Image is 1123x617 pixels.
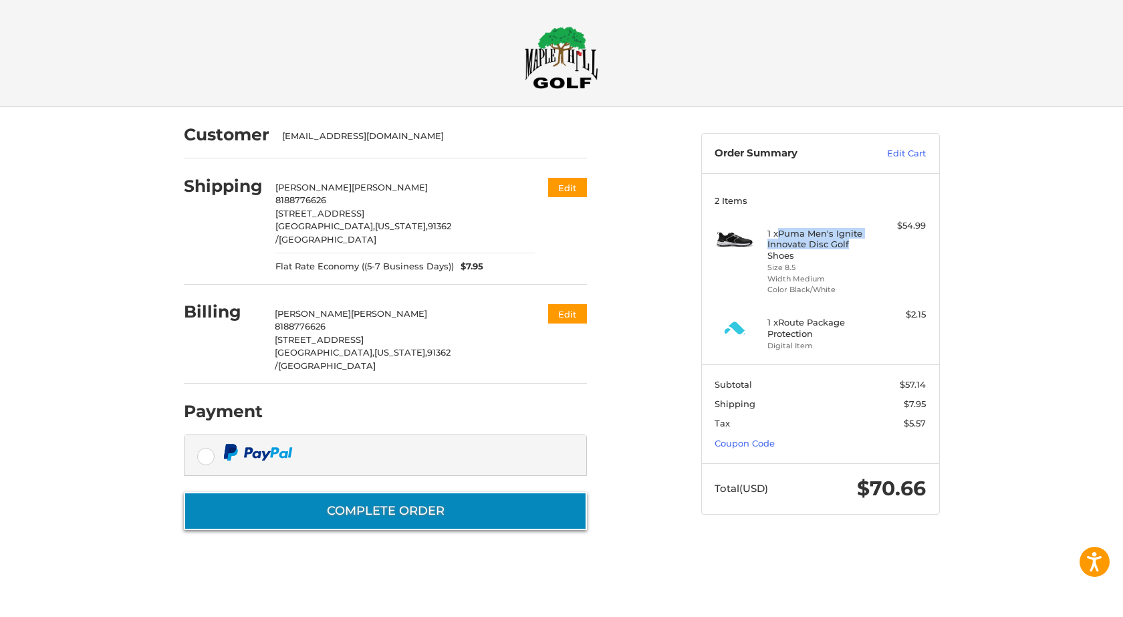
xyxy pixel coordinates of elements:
[767,273,870,285] li: Width Medium
[184,492,587,530] button: Complete order
[275,208,364,219] span: [STREET_ADDRESS]
[184,401,263,422] h2: Payment
[275,221,451,245] span: 91362 /
[873,308,926,322] div: $2.15
[904,398,926,409] span: $7.95
[715,418,730,428] span: Tax
[275,195,326,205] span: 8188776626
[275,334,364,345] span: [STREET_ADDRESS]
[857,476,926,501] span: $70.66
[548,304,587,324] button: Edit
[184,176,263,197] h2: Shipping
[223,444,293,461] img: PayPal icon
[282,130,574,143] div: [EMAIL_ADDRESS][DOMAIN_NAME]
[715,147,858,160] h3: Order Summary
[275,347,374,358] span: [GEOGRAPHIC_DATA],
[278,360,376,371] span: [GEOGRAPHIC_DATA]
[454,260,483,273] span: $7.95
[184,301,262,322] h2: Billing
[375,221,428,231] span: [US_STATE],
[767,284,870,295] li: Color Black/White
[715,379,752,390] span: Subtotal
[275,221,375,231] span: [GEOGRAPHIC_DATA],
[275,182,352,193] span: [PERSON_NAME]
[715,482,768,495] span: Total (USD)
[352,182,428,193] span: [PERSON_NAME]
[548,178,587,197] button: Edit
[279,234,376,245] span: [GEOGRAPHIC_DATA]
[858,147,926,160] a: Edit Cart
[275,308,351,319] span: [PERSON_NAME]
[767,228,870,261] h4: 1 x Puma Men's Ignite Innovate Disc Golf Shoes
[351,308,427,319] span: [PERSON_NAME]
[184,124,269,145] h2: Customer
[715,398,755,409] span: Shipping
[374,347,427,358] span: [US_STATE],
[900,379,926,390] span: $57.14
[715,195,926,206] h3: 2 Items
[525,26,598,89] img: Maple Hill Golf
[904,418,926,428] span: $5.57
[873,219,926,233] div: $54.99
[767,262,870,273] li: Size 8.5
[275,321,326,332] span: 8188776626
[767,340,870,352] li: Digital Item
[275,347,451,371] span: 91362 /
[767,317,870,339] h4: 1 x Route Package Protection
[275,260,454,273] span: Flat Rate Economy ((5-7 Business Days))
[715,438,775,449] a: Coupon Code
